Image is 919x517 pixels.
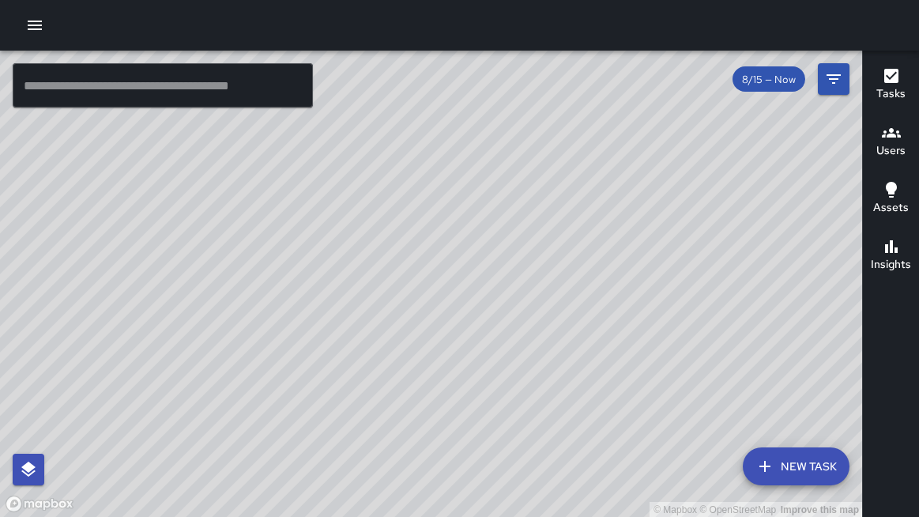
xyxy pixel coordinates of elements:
[863,114,919,171] button: Users
[863,57,919,114] button: Tasks
[863,171,919,228] button: Assets
[871,256,911,274] h6: Insights
[743,447,849,485] button: New Task
[876,85,906,103] h6: Tasks
[818,63,849,95] button: Filters
[873,199,909,217] h6: Assets
[733,73,805,86] span: 8/15 — Now
[876,142,906,160] h6: Users
[863,228,919,285] button: Insights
